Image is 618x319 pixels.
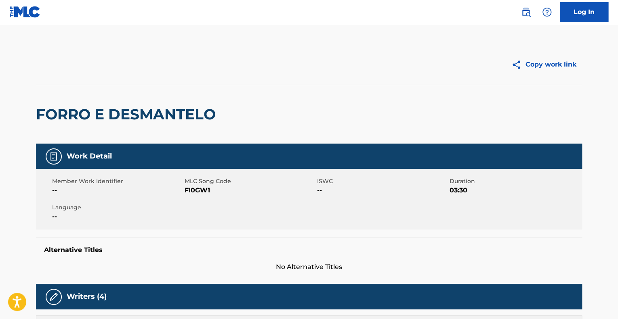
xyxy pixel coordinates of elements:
div: Help [539,4,555,20]
img: search [521,7,531,17]
a: Public Search [518,4,534,20]
img: Work Detail [49,152,59,161]
span: 03:30 [450,186,580,195]
span: -- [52,212,183,221]
button: Copy work link [506,54,582,75]
span: MLC Song Code [185,177,315,186]
span: FI0GW1 [185,186,315,195]
h2: FORRO E DESMANTELO [36,105,220,123]
iframe: Chat Widget [578,280,618,319]
span: Duration [450,177,580,186]
span: Language [52,203,183,212]
span: -- [52,186,183,195]
span: No Alternative Titles [36,262,582,272]
span: Member Work Identifier [52,177,183,186]
h5: Writers (4) [67,292,107,301]
img: Writers [49,292,59,302]
img: help [542,7,552,17]
img: Copy work link [511,60,526,70]
h5: Work Detail [67,152,112,161]
span: ISWC [317,177,448,186]
a: Log In [560,2,608,22]
span: -- [317,186,448,195]
h5: Alternative Titles [44,246,574,254]
img: MLC Logo [10,6,41,18]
